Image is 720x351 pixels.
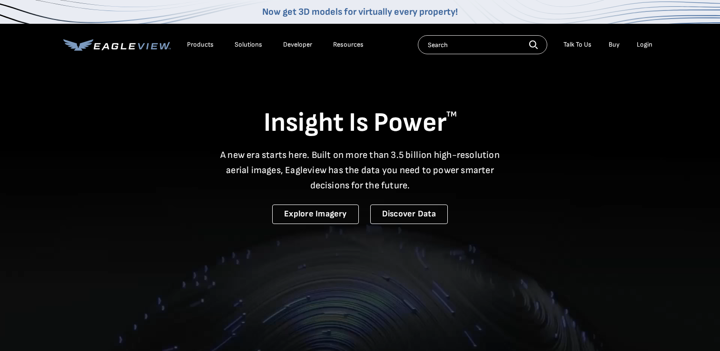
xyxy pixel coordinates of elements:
[235,40,262,49] div: Solutions
[370,205,448,224] a: Discover Data
[262,6,458,18] a: Now get 3D models for virtually every property!
[63,107,657,140] h1: Insight Is Power
[609,40,620,49] a: Buy
[418,35,547,54] input: Search
[283,40,312,49] a: Developer
[563,40,592,49] div: Talk To Us
[446,110,457,119] sup: TM
[333,40,364,49] div: Resources
[637,40,652,49] div: Login
[187,40,214,49] div: Products
[215,147,506,193] p: A new era starts here. Built on more than 3.5 billion high-resolution aerial images, Eagleview ha...
[272,205,359,224] a: Explore Imagery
